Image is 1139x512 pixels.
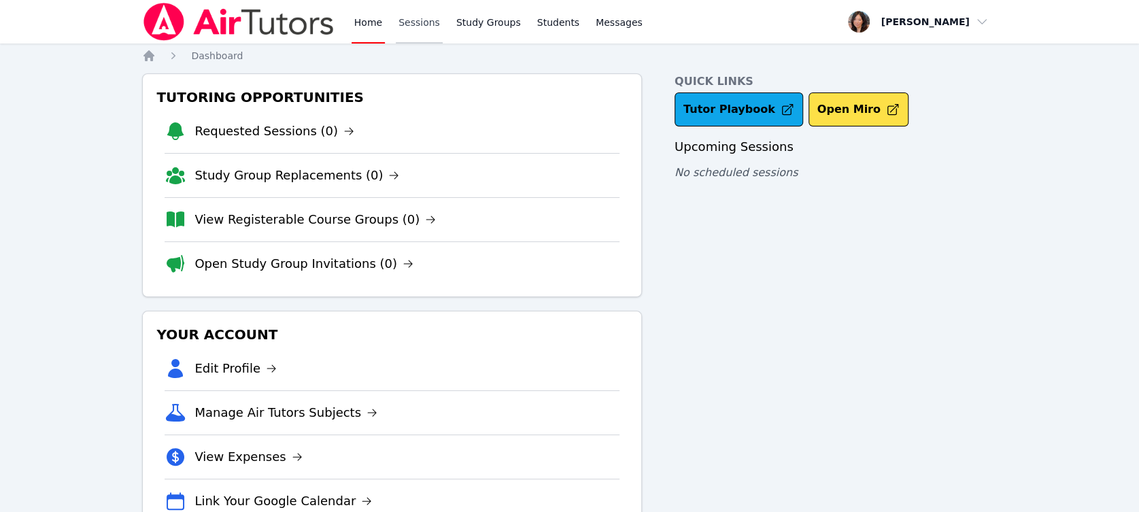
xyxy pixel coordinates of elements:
span: Messages [596,16,643,29]
a: Manage Air Tutors Subjects [194,403,377,422]
h3: Tutoring Opportunities [154,85,630,109]
h4: Quick Links [675,73,997,90]
h3: Your Account [154,322,630,347]
a: Link Your Google Calendar [194,492,372,511]
a: View Registerable Course Groups (0) [194,210,436,229]
nav: Breadcrumb [142,49,996,63]
button: Open Miro [809,92,908,126]
a: View Expenses [194,447,302,466]
a: Tutor Playbook [675,92,803,126]
a: Edit Profile [194,359,277,378]
span: Dashboard [191,50,243,61]
span: No scheduled sessions [675,166,798,179]
h3: Upcoming Sessions [675,137,997,156]
a: Dashboard [191,49,243,63]
a: Requested Sessions (0) [194,122,354,141]
a: Open Study Group Invitations (0) [194,254,413,273]
a: Study Group Replacements (0) [194,166,399,185]
img: Air Tutors [142,3,335,41]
